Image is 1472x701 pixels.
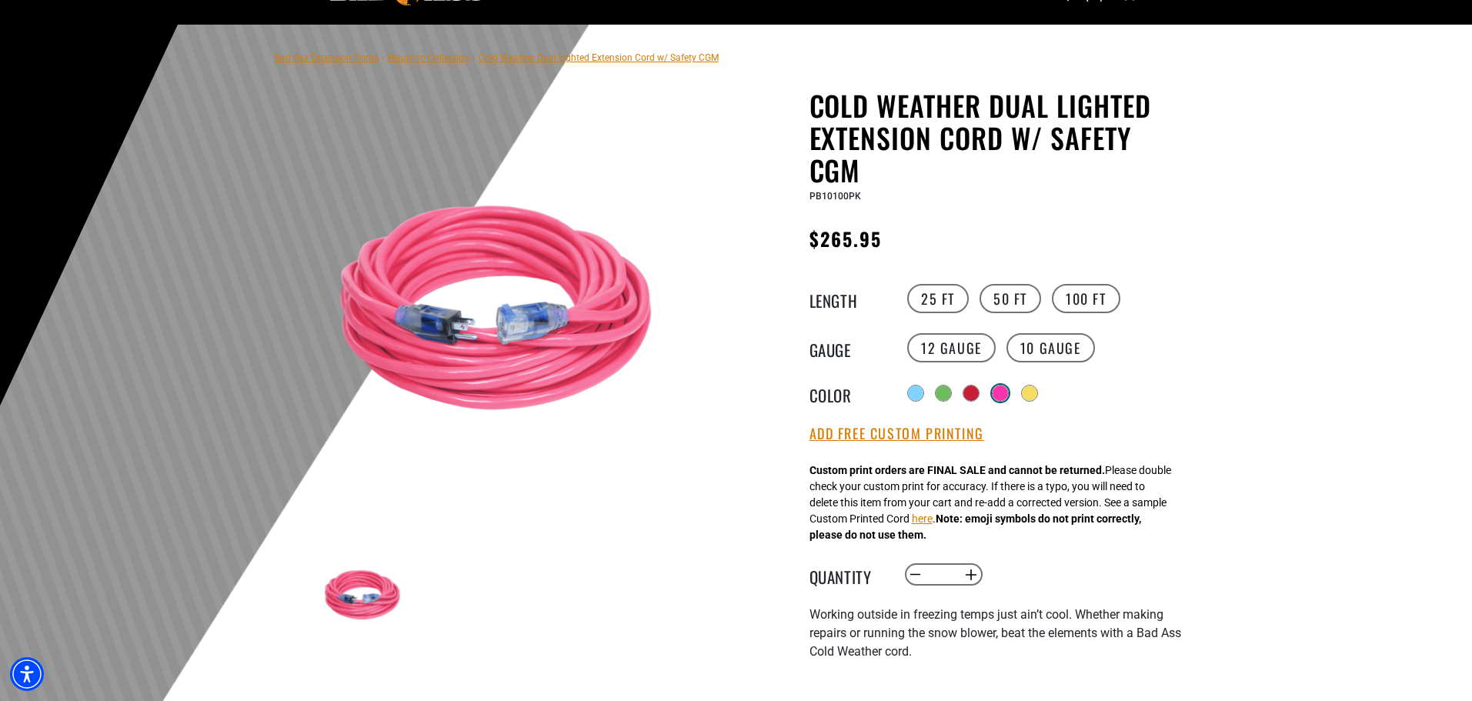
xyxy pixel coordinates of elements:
[907,333,996,362] label: 12 Gauge
[1006,333,1095,362] label: 10 Gauge
[275,52,379,63] a: Bad Ass Extension Cords
[388,52,469,63] a: Return to Collection
[809,565,886,585] label: Quantity
[980,284,1041,313] label: 50 FT
[275,48,719,66] nav: breadcrumbs
[809,426,984,442] button: Add Free Custom Printing
[912,511,933,527] button: here
[472,52,476,63] span: ›
[809,191,861,202] span: PB10100PK
[809,89,1187,186] h1: Cold Weather Dual Lighted Extension Cord w/ Safety CGM
[1052,284,1120,313] label: 100 FT
[809,225,883,252] span: $265.95
[809,462,1171,543] div: Please double check your custom print for accuracy. If there is a typo, you will need to delete t...
[809,607,1181,659] span: Working outside in freezing temps just ain’t cool. Whether making repairs or running the snow blo...
[907,284,969,313] label: 25 FT
[10,657,44,691] div: Accessibility Menu
[320,129,691,499] img: Pink
[382,52,385,63] span: ›
[809,464,1105,476] strong: Custom print orders are FINAL SALE and cannot be returned.
[809,383,886,403] legend: Color
[809,338,886,358] legend: Gauge
[479,52,719,63] span: Cold Weather Dual Lighted Extension Cord w/ Safety CGM
[809,512,1141,541] strong: Note: emoji symbols do not print correctly, please do not use them.
[809,289,886,309] legend: Length
[320,552,409,641] img: Pink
